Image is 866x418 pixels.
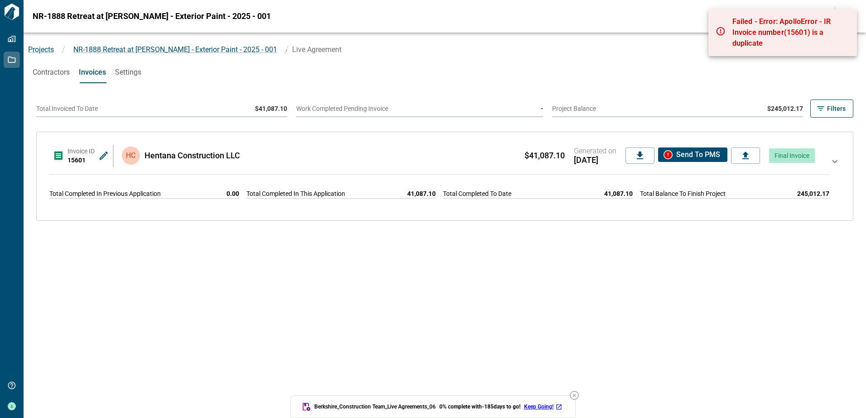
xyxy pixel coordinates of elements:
[676,150,720,159] span: Send to PMS
[292,45,342,54] span: Live Agreement
[79,68,106,77] span: Invoices
[552,105,596,112] span: Project Balance
[640,189,726,198] span: Total Balance To Finish Project
[314,403,436,410] span: Berkshire_Construction Team_Live Agreements_06
[67,157,86,164] span: 15601
[810,100,853,118] button: Filters
[255,105,287,112] span: $41,087.10
[732,16,841,49] p: Failed - Error: ApolloError - IR Invoice number(15601) is a duplicate
[541,105,543,112] span: -
[24,44,796,55] nav: breadcrumb
[73,45,277,54] span: NR-1888 Retreat at [PERSON_NAME] - Exterior Paint - 2025 - 001
[835,387,857,409] iframe: Intercom live chat
[115,68,141,77] span: Settings
[67,147,95,155] span: Invoice ID
[658,147,727,162] button: Send to PMS
[24,62,866,83] div: base tabs
[296,105,388,112] span: Work Completed Pending Invoice
[28,45,54,54] a: Projects
[604,189,633,198] span: 41,087.10
[407,189,436,198] span: 41,087.10
[827,104,846,113] span: Filters
[49,189,161,198] span: Total Completed In Previous Application
[797,189,829,198] span: 245,012.17
[574,156,616,165] span: [DATE]
[443,189,511,198] span: Total Completed To Date
[574,147,616,156] span: Generated on
[524,403,564,410] a: Keep Going!
[33,12,271,21] span: NR-1888 Retreat at [PERSON_NAME] - Exterior Paint - 2025 - 001
[126,150,135,161] p: HC
[439,403,520,410] span: 0 % complete with -185 days to go!
[246,189,345,198] span: Total Completed In This Application
[775,152,809,159] span: Final Invoice
[46,139,844,213] div: Invoice ID15601HCHentana Construction LLC $41,087.10Generated on[DATE]Send to PMSFinal InvoiceTot...
[524,151,565,160] span: $41,087.10
[36,105,98,112] span: Total Invoiced To Date
[33,68,70,77] span: Contractors
[144,151,240,160] span: Hentana Construction LLC
[767,105,803,112] span: $245,012.17
[226,189,239,198] span: 0.00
